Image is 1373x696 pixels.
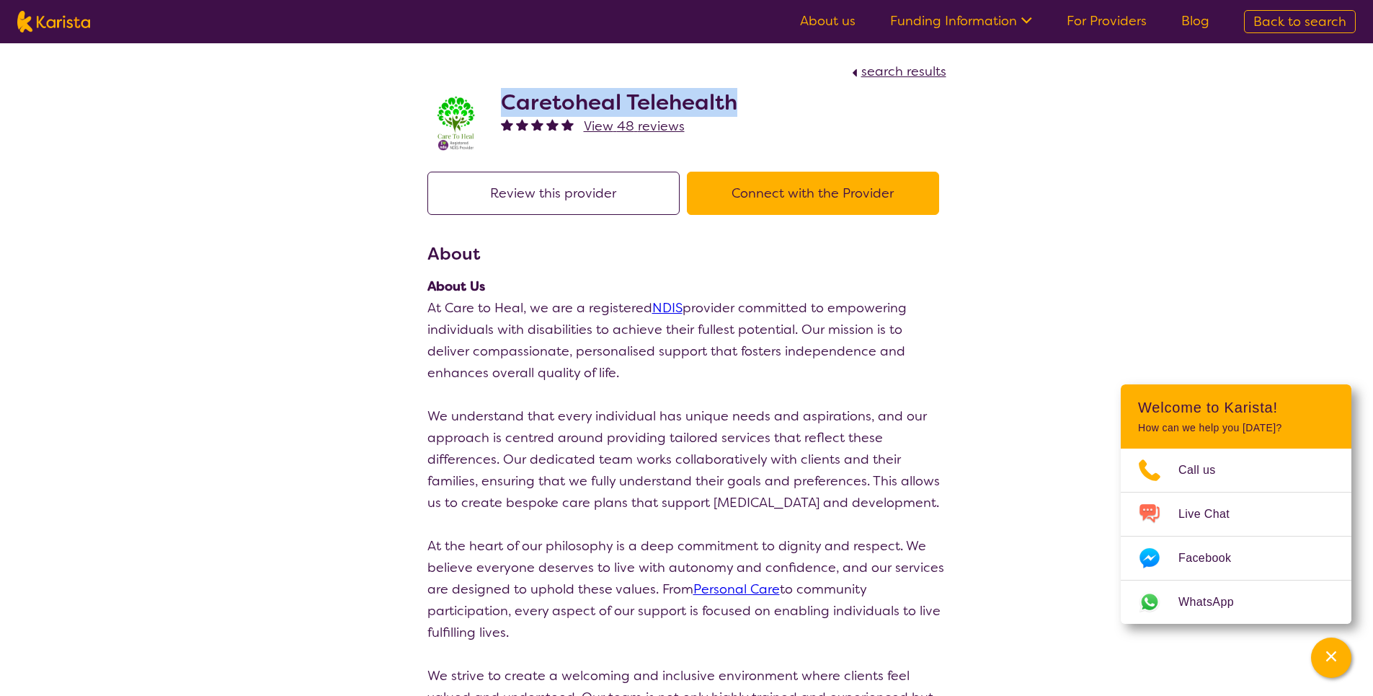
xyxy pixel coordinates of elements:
img: fullstar [501,118,513,131]
h2: Caretoheal Telehealth [501,89,737,115]
button: Connect with the Provider [687,172,939,215]
img: fullstar [531,118,543,131]
img: x8xkzxtsmjra3bp2ouhm.png [427,93,485,151]
a: For Providers [1067,12,1147,30]
span: Facebook [1178,547,1248,569]
span: WhatsApp [1178,591,1251,613]
span: Back to search [1253,13,1346,30]
a: Web link opens in a new tab. [1121,581,1351,624]
a: Review this provider [427,185,687,202]
button: Review this provider [427,172,680,215]
span: Call us [1178,459,1233,481]
ul: Choose channel [1121,449,1351,624]
img: fullstar [546,118,559,131]
h2: Welcome to Karista! [1138,399,1334,416]
a: search results [848,63,946,80]
p: How can we help you [DATE]? [1138,422,1334,434]
img: Karista logo [17,11,90,32]
h3: About [427,241,946,267]
span: Live Chat [1178,503,1247,525]
a: Funding Information [890,12,1032,30]
a: Connect with the Provider [687,185,946,202]
span: search results [861,63,946,80]
a: View 48 reviews [584,115,685,137]
button: Channel Menu [1311,638,1351,678]
img: fullstar [516,118,528,131]
div: Channel Menu [1121,384,1351,624]
a: About us [800,12,856,30]
strong: About Us [427,278,485,295]
a: Back to search [1244,10,1356,33]
a: Personal Care [693,581,780,598]
a: NDIS [652,299,683,317]
a: Blog [1181,12,1209,30]
span: View 48 reviews [584,118,685,135]
img: fullstar [561,118,574,131]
